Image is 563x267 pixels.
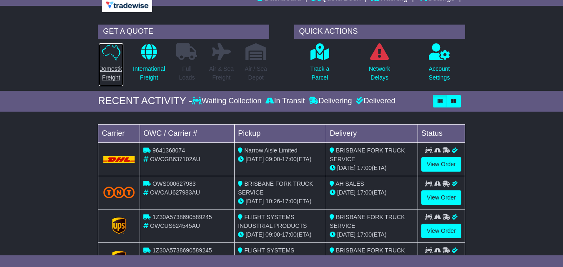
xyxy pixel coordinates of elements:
img: GetCarrierServiceLogo [112,217,126,234]
span: 17:00 [282,231,297,238]
span: 17:00 [357,231,372,238]
img: DHL.png [103,156,135,163]
p: Air / Sea Depot [245,65,267,82]
p: Account Settings [429,65,450,82]
p: International Freight [133,65,165,82]
span: 17:00 [282,198,297,205]
a: Track aParcel [310,43,330,87]
td: Status [418,124,465,142]
span: 17:00 [357,189,372,196]
div: Delivered [354,97,395,106]
td: Delivery [326,124,418,142]
p: Air & Sea Freight [209,65,234,82]
p: Domestic Freight [99,65,123,82]
span: FLIGHT SYSTEMS INDUSTRIAL PRODUCTS [238,214,307,229]
span: OWS000627983 [153,180,196,187]
span: 10:26 [265,198,280,205]
p: Full Loads [176,65,197,82]
span: BRISBANE FORK TRUCK SERVICE [238,180,313,196]
div: QUICK ACTIONS [294,25,465,39]
a: DomesticFreight [98,43,123,87]
div: (ETA) [330,230,414,239]
td: Pickup [235,124,326,142]
span: [DATE] [245,156,264,162]
p: Track a Parcel [310,65,329,82]
span: OWCGB637102AU [150,156,200,162]
td: Carrier [98,124,140,142]
a: NetworkDelays [368,43,390,87]
div: - (ETA) [238,155,323,164]
div: (ETA) [330,188,414,197]
a: AccountSettings [428,43,450,87]
a: InternationalFreight [133,43,165,87]
span: Narrow Aisle Limited [244,147,298,154]
div: Delivering [307,97,354,106]
span: OWCAU627983AU [150,189,200,196]
span: AH SALES [335,180,364,187]
span: [DATE] [245,198,264,205]
td: OWC / Carrier # [140,124,235,142]
span: 9641368074 [153,147,185,154]
span: [DATE] [337,165,355,171]
span: BRISBANE FORK TRUCK SERVICE [330,247,405,262]
span: FLIGHT SYSTEMS INDUSTRIAL PRODUCTS [238,247,307,262]
span: 09:00 [265,231,280,238]
div: In Transit [263,97,307,106]
span: 1Z30A5738690589245 [153,247,212,254]
div: (ETA) [330,164,414,172]
span: [DATE] [245,231,264,238]
div: Waiting Collection [192,97,263,106]
a: View Order [421,224,461,238]
div: GET A QUOTE [98,25,269,39]
span: 1Z30A5738690589245 [153,214,212,220]
img: TNT_Domestic.png [103,187,135,198]
p: Network Delays [369,65,390,82]
span: [DATE] [337,189,355,196]
a: View Order [421,190,461,205]
span: BRISBANE FORK TRUCK SERVICE [330,147,405,162]
span: OWCUS624545AU [150,222,200,229]
div: - (ETA) [238,230,323,239]
div: - (ETA) [238,197,323,206]
span: BRISBANE FORK TRUCK SERVICE [330,214,405,229]
span: 17:00 [357,165,372,171]
a: View Order [421,157,461,172]
div: RECENT ACTIVITY - [98,95,192,107]
span: 09:00 [265,156,280,162]
span: [DATE] [337,231,355,238]
span: 17:00 [282,156,297,162]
